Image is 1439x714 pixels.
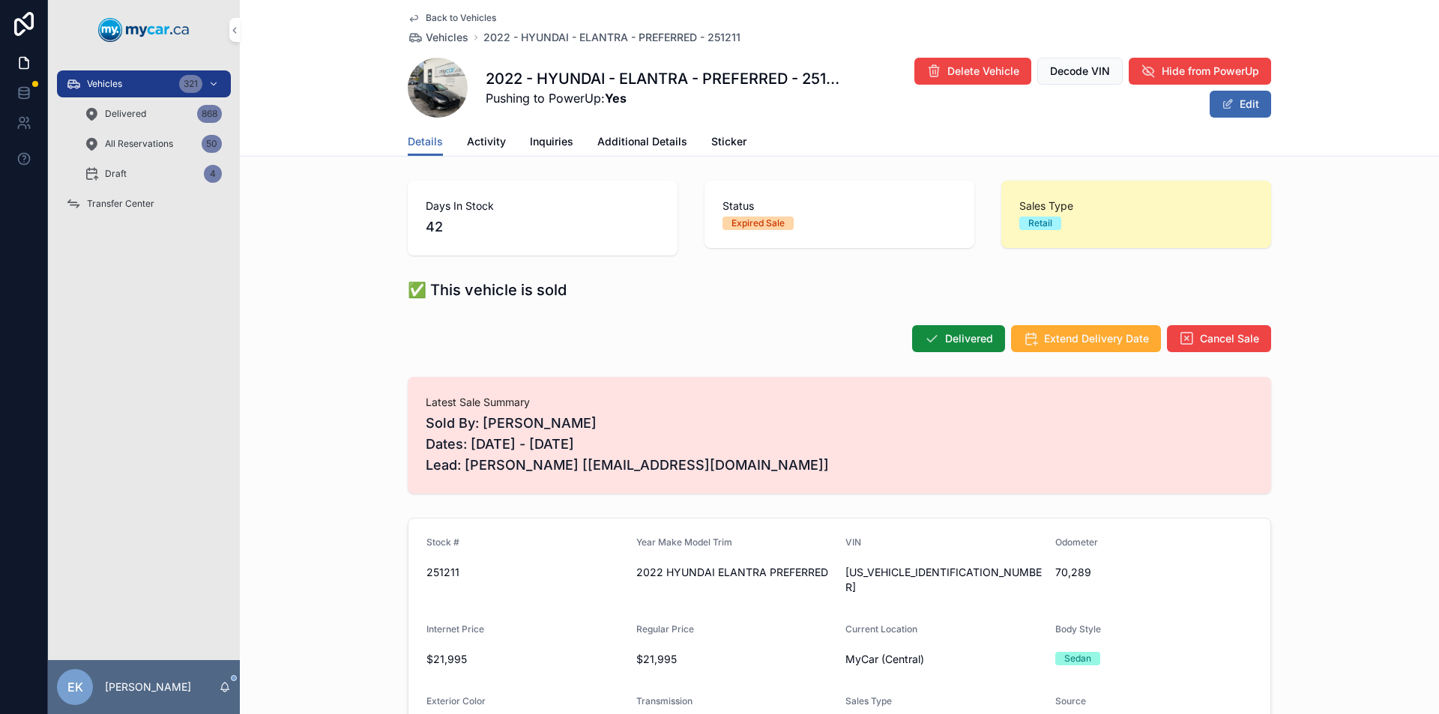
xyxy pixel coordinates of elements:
h1: 2022 - HYUNDAI - ELANTRA - PREFERRED - 251211 [486,68,842,89]
a: All Reservations50 [75,130,231,157]
button: Edit [1210,91,1271,118]
span: EK [67,678,83,696]
button: Delivered [912,325,1005,352]
span: Delivered [105,108,146,120]
span: [US_VEHICLE_IDENTIFICATION_NUMBER] [845,565,1043,595]
button: Decode VIN [1037,58,1123,85]
span: Sticker [711,134,746,149]
span: Delivered [945,331,993,346]
span: Odometer [1055,536,1098,548]
a: Back to Vehicles [408,12,496,24]
span: 70,289 [1055,565,1253,580]
span: Vehicles [87,78,122,90]
a: Vehicles [408,30,468,45]
button: Cancel Sale [1167,325,1271,352]
span: Draft [105,168,127,180]
span: Year Make Model Trim [636,536,732,548]
div: 321 [179,75,202,93]
span: Current Location [845,623,917,635]
span: Delete Vehicle [947,64,1019,79]
span: MyCar (Central) [845,652,924,667]
div: Retail [1028,217,1052,230]
span: Back to Vehicles [426,12,496,24]
span: All Reservations [105,138,173,150]
div: 868 [197,105,222,123]
div: 50 [202,135,222,153]
span: Source [1055,695,1086,707]
button: Extend Delivery Date [1011,325,1161,352]
span: Hide from PowerUp [1162,64,1259,79]
button: Hide from PowerUp [1129,58,1271,85]
span: Pushing to PowerUp: [486,89,842,107]
span: 2022 HYUNDAI ELANTRA PREFERRED [636,565,834,580]
span: $21,995 [636,652,834,667]
div: Sedan [1064,652,1091,665]
span: Transfer Center [87,198,154,210]
span: Activity [467,134,506,149]
strong: Yes [605,91,627,106]
span: Extend Delivery Date [1044,331,1149,346]
a: Vehicles321 [57,70,231,97]
span: Additional Details [597,134,687,149]
span: Regular Price [636,623,694,635]
a: Draft4 [75,160,231,187]
span: Internet Price [426,623,484,635]
span: Sales Type [845,695,892,707]
img: App logo [98,18,190,42]
a: Inquiries [530,128,573,158]
span: Sold By: [PERSON_NAME] Dates: [DATE] - [DATE] Lead: [PERSON_NAME] [[EMAIL_ADDRESS][DOMAIN_NAME]] [426,413,1253,476]
span: VIN [845,536,861,548]
a: Activity [467,128,506,158]
span: 251211 [426,565,624,580]
a: Transfer Center [57,190,231,217]
a: 2022 - HYUNDAI - ELANTRA - PREFERRED - 251211 [483,30,740,45]
span: Sales Type [1019,199,1253,214]
div: scrollable content [48,60,240,237]
button: Delete Vehicle [914,58,1031,85]
span: Exterior Color [426,695,486,707]
span: Status [722,199,956,214]
span: Vehicles [426,30,468,45]
span: Inquiries [530,134,573,149]
span: 42 [426,217,660,238]
span: Transmission [636,695,693,707]
span: Days In Stock [426,199,660,214]
a: Sticker [711,128,746,158]
div: 4 [204,165,222,183]
span: Latest Sale Summary [426,395,1253,410]
a: Details [408,128,443,157]
div: Expired Sale [731,217,785,230]
span: Decode VIN [1050,64,1110,79]
a: Additional Details [597,128,687,158]
span: Body Style [1055,623,1101,635]
span: Cancel Sale [1200,331,1259,346]
span: Details [408,134,443,149]
h1: ✅ This vehicle is sold [408,279,567,300]
span: $21,995 [426,652,624,667]
span: Stock # [426,536,459,548]
a: Delivered868 [75,100,231,127]
p: [PERSON_NAME] [105,680,191,695]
